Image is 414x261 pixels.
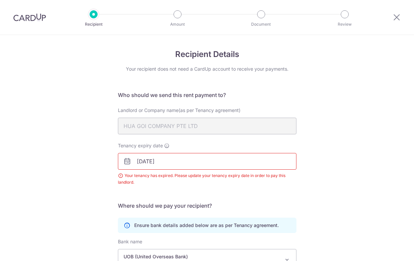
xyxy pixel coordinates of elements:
[13,13,46,21] img: CardUp
[153,21,202,28] p: Amount
[118,153,296,170] input: DD/MM/YYYY
[118,202,296,210] h5: Where should we pay your recipient?
[118,66,296,72] div: Your recipient does not need a CardUp account to receive your payments.
[236,21,286,28] p: Document
[118,91,296,99] h5: Who should we send this rent payment to?
[320,21,369,28] p: Review
[118,142,163,149] span: Tenancy expiry date
[124,253,280,260] p: UOB (United Overseas Bank)
[134,222,279,229] p: Ensure bank details added below are as per Tenancy agreement.
[118,107,240,113] span: Landlord or Company name(as per Tenancy agreement)
[118,48,296,60] h4: Recipient Details
[118,238,142,245] label: Bank name
[69,21,118,28] p: Recipient
[118,172,296,186] div: Your tenancy has expired. Please update your tenancy expiry date in order to pay this landlord.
